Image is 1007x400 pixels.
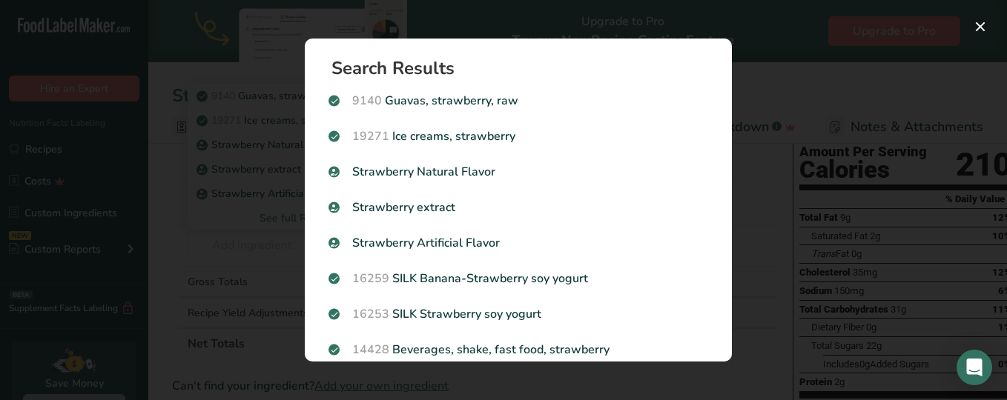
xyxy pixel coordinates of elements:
p: Beverages, shake, fast food, strawberry [328,341,708,359]
div: Open Intercom Messenger [957,350,992,385]
span: 19271 [352,128,389,144]
p: SILK Strawberry soy yogurt [328,305,708,323]
span: 9140 [352,93,382,109]
span: 14428 [352,341,389,358]
p: Strawberry Natural Flavor [328,163,708,181]
p: SILK Banana-Strawberry soy yogurt [328,270,708,287]
p: Strawberry Artificial Flavor [328,234,708,252]
p: Ice creams, strawberry [328,127,708,145]
h1: Search Results [331,59,717,77]
p: Guavas, strawberry, raw [328,92,708,110]
p: Strawberry extract [328,199,708,216]
span: 16259 [352,270,389,287]
span: 16253 [352,306,389,322]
